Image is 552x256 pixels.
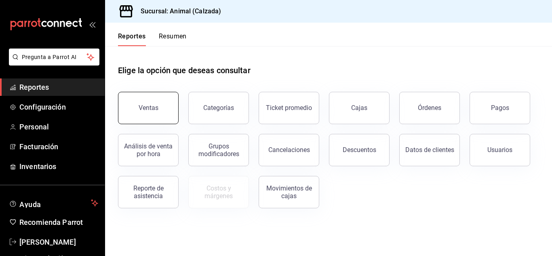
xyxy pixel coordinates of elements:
button: Ventas [118,92,179,124]
button: Contrata inventarios para ver este reporte [188,176,249,208]
button: Órdenes [399,92,460,124]
div: Ticket promedio [266,104,312,112]
button: Grupos modificadores [188,134,249,166]
a: Pregunta a Parrot AI [6,59,99,67]
div: Grupos modificadores [194,142,244,158]
div: Cajas [351,103,368,113]
div: Ventas [139,104,158,112]
span: Inventarios [19,161,98,172]
a: Cajas [329,92,390,124]
div: Movimientos de cajas [264,184,314,200]
span: Configuración [19,102,98,112]
div: Reporte de asistencia [123,184,173,200]
div: Cancelaciones [268,146,310,154]
div: Categorías [203,104,234,112]
div: Usuarios [487,146,512,154]
button: Datos de clientes [399,134,460,166]
span: Reportes [19,82,98,93]
button: Pagos [470,92,530,124]
span: Personal [19,121,98,132]
button: open_drawer_menu [89,21,95,28]
button: Reportes [118,32,146,46]
span: [PERSON_NAME] [19,237,98,248]
div: Datos de clientes [405,146,454,154]
div: Órdenes [418,104,441,112]
button: Categorías [188,92,249,124]
button: Descuentos [329,134,390,166]
span: Recomienda Parrot [19,217,98,228]
button: Pregunta a Parrot AI [9,49,99,66]
button: Usuarios [470,134,530,166]
div: Descuentos [343,146,376,154]
div: Análisis de venta por hora [123,142,173,158]
h1: Elige la opción que deseas consultar [118,64,251,76]
button: Resumen [159,32,187,46]
h3: Sucursal: Animal (Calzada) [134,6,221,16]
span: Facturación [19,141,98,152]
button: Ticket promedio [259,92,319,124]
span: Ayuda [19,198,88,208]
div: Costos y márgenes [194,184,244,200]
div: Pagos [491,104,509,112]
button: Movimientos de cajas [259,176,319,208]
button: Cancelaciones [259,134,319,166]
span: Pregunta a Parrot AI [22,53,87,61]
button: Análisis de venta por hora [118,134,179,166]
button: Reporte de asistencia [118,176,179,208]
div: navigation tabs [118,32,187,46]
